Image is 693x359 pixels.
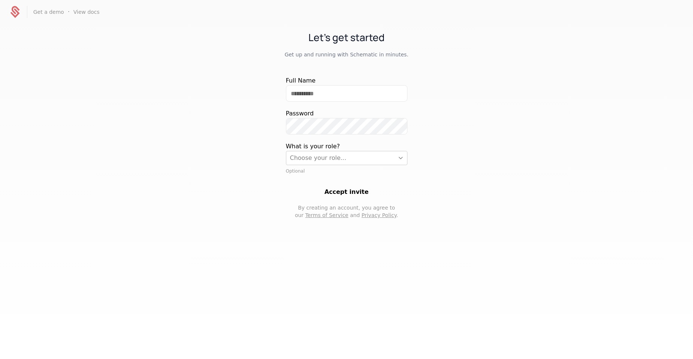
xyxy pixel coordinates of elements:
a: Privacy Policy [361,212,396,218]
label: Full Name [286,76,407,85]
span: What is your role? [286,142,407,151]
label: Password [286,109,407,118]
a: Terms of Service [305,212,348,218]
p: By creating an account, you agree to our and . [286,204,407,219]
button: Accept invite [286,188,407,196]
a: View docs [73,9,99,15]
a: Get a demo [33,9,64,15]
div: Optional [286,168,407,174]
span: · [68,7,70,16]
